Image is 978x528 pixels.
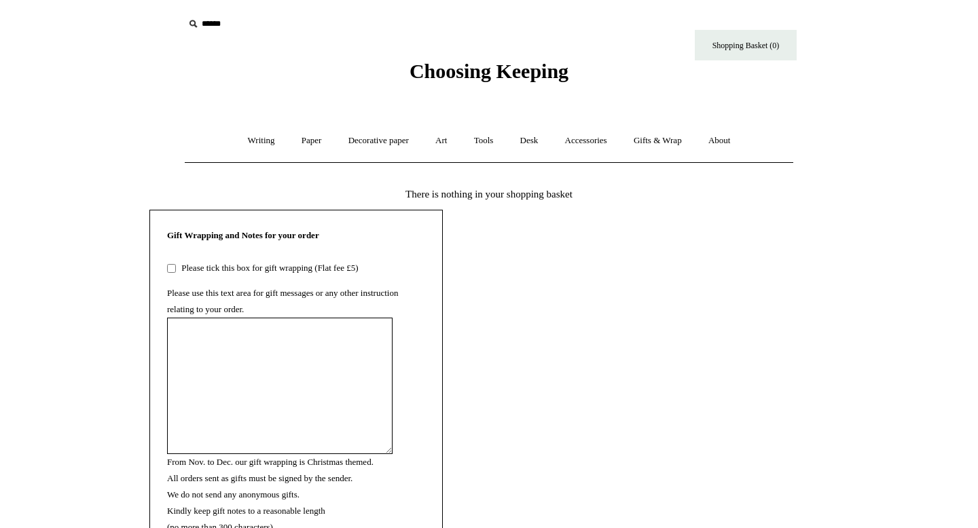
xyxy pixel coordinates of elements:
a: Paper [289,123,334,159]
a: Writing [236,123,287,159]
label: Please use this text area for gift messages or any other instruction relating to your order. [167,288,398,314]
span: Choosing Keeping [410,60,568,82]
a: Shopping Basket (0) [695,30,797,60]
a: Decorative paper [336,123,421,159]
p: There is nothing in your shopping basket [149,186,829,202]
a: Choosing Keeping [410,71,568,80]
a: About [696,123,743,159]
strong: Gift Wrapping and Notes for your order [167,230,319,240]
a: Gifts & Wrap [621,123,694,159]
a: Art [423,123,459,159]
a: Desk [508,123,551,159]
a: Accessories [553,123,619,159]
a: Tools [462,123,506,159]
label: Please tick this box for gift wrapping (Flat fee £5) [178,263,358,273]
